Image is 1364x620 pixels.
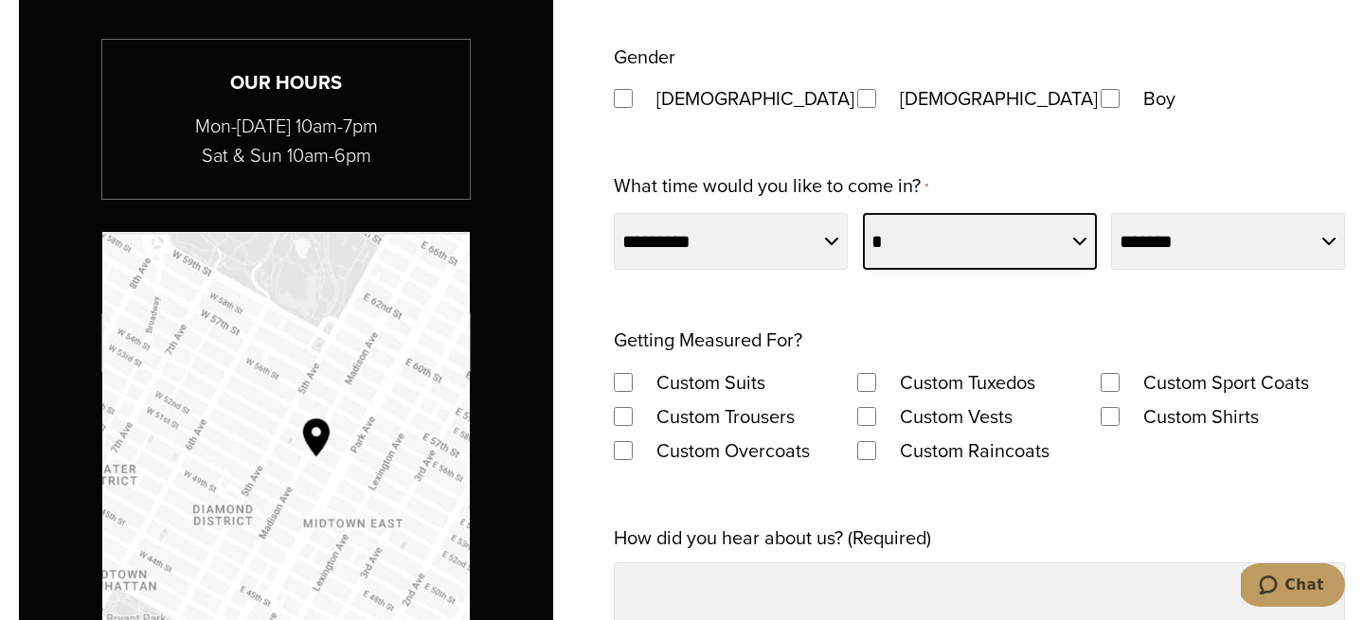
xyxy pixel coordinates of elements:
[881,434,1068,468] label: Custom Raincoats
[881,399,1032,434] label: Custom Vests
[637,365,784,399] label: Custom Suits
[637,81,851,115] label: [DEMOGRAPHIC_DATA]
[881,365,1054,399] label: Custom Tuxedos
[102,68,470,97] h3: Our Hours
[637,399,814,434] label: Custom Trousers
[614,40,675,74] legend: Gender
[1124,399,1278,434] label: Custom Shirts
[1241,563,1345,611] iframe: Opens a widget where you can chat to one of our agents
[637,434,829,468] label: Custom Overcoats
[614,323,802,357] legend: Getting Measured For?
[102,112,470,170] p: Mon-[DATE] 10am-7pm Sat & Sun 10am-6pm
[1124,81,1194,115] label: Boy
[1124,365,1328,399] label: Custom Sport Coats
[614,168,927,205] label: What time would you like to come in?
[614,521,931,555] label: How did you hear about us? (Required)
[881,81,1094,115] label: [DEMOGRAPHIC_DATA]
